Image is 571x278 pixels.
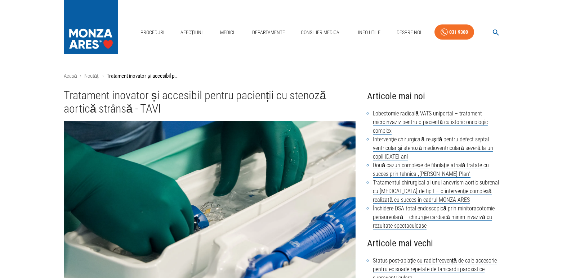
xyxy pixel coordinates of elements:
a: Despre Noi [394,25,424,40]
a: Medici [216,25,239,40]
h4: Articole mai noi [367,89,507,104]
a: Consilier Medical [298,25,345,40]
nav: breadcrumb [64,72,508,80]
p: Tratament inovator și accesibil pentru pacienții cu stenoză aortică strânsă - TAVI [107,72,179,80]
a: Departamente [249,25,288,40]
a: Info Utile [355,25,383,40]
a: Lobectomie radicală VATS uniportal – tratament microinvaziv pentru o pacientă cu istoric oncologi... [373,110,488,135]
a: Două cazuri complexe de fibrilație atrială tratate cu succes prin tehnica „[PERSON_NAME] Plan” [373,162,489,178]
a: Tratamentul chirurgical al unui anevrism aortic subrenal cu [MEDICAL_DATA] de tip I – o intervenț... [373,179,499,204]
li: › [80,72,81,80]
div: 031 9300 [449,28,468,37]
h1: Tratament inovator și accesibil pentru pacienții cu stenoză aortică strânsă - TAVI [64,89,356,116]
a: Proceduri [138,25,167,40]
a: Intervenție chirurgicală reușită pentru defect septal ventricular și stenoză medioventriculară se... [373,136,493,160]
h4: Articole mai vechi [367,236,507,251]
a: Afecțiuni [178,25,206,40]
a: 031 9300 [434,24,474,40]
a: Acasă [64,73,77,79]
li: › [102,72,104,80]
a: Închidere DSA total endoscopică prin minitoracotomie periaureolară – chirurgie cardiacă minim inv... [373,205,495,229]
a: Noutăți [84,73,100,79]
